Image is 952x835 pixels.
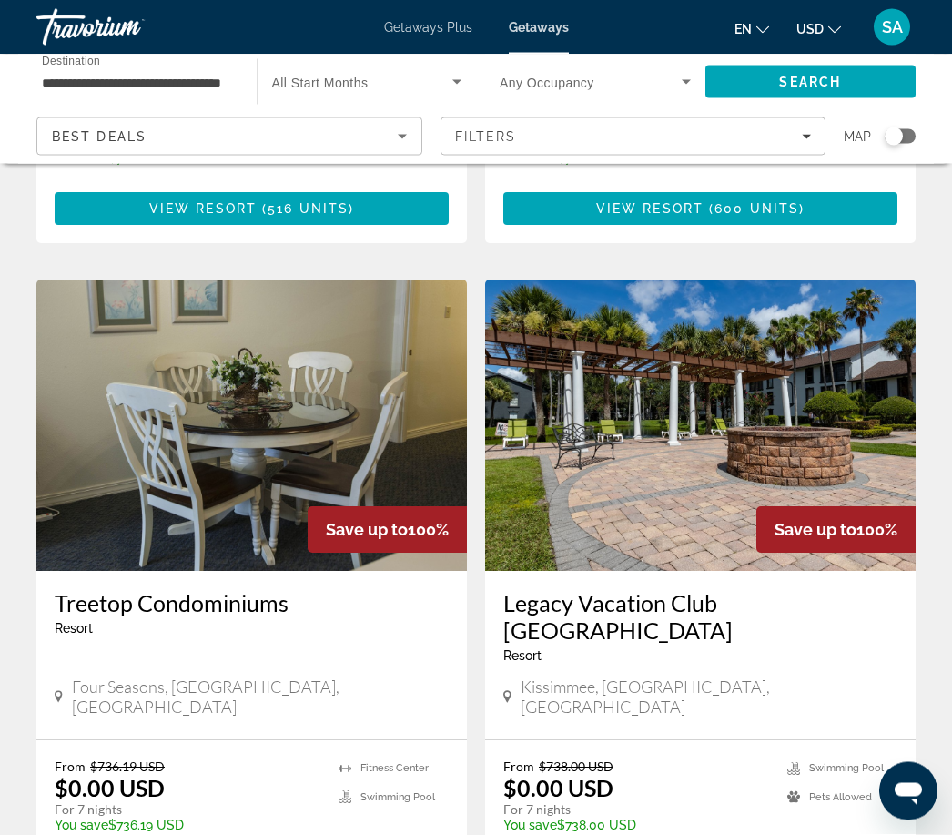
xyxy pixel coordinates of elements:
[756,507,916,554] div: 100%
[714,202,799,217] span: 600 units
[55,622,93,636] span: Resort
[90,759,165,775] span: $736.19 USD
[55,590,449,617] a: Treetop Condominiums
[796,22,824,36] span: USD
[844,124,871,149] span: Map
[509,20,569,35] a: Getaways
[42,72,233,94] input: Select destination
[879,762,937,820] iframe: Button to launch messaging window
[55,819,108,833] span: You save
[503,819,769,833] p: $738.00 USD
[503,649,542,664] span: Resort
[72,677,449,718] span: Four Seasons, [GEOGRAPHIC_DATA], [GEOGRAPHIC_DATA]
[55,802,320,819] p: For 7 nights
[503,802,769,819] p: For 7 nights
[485,280,916,572] img: Legacy Vacation Club Orlando - Oaks
[734,22,752,36] span: en
[704,202,805,217] span: ( )
[441,117,826,156] button: Filters
[52,129,147,144] span: Best Deals
[257,202,354,217] span: ( )
[503,819,557,833] span: You save
[775,521,856,540] span: Save up to
[384,20,472,35] a: Getaways Plus
[734,15,769,42] button: Change language
[52,126,407,148] mat-select: Sort by
[868,8,916,46] button: User Menu
[539,759,613,775] span: $738.00 USD
[796,15,841,42] button: Change currency
[55,193,449,226] button: View Resort(516 units)
[521,677,897,718] span: Kissimmee, [GEOGRAPHIC_DATA], [GEOGRAPHIC_DATA]
[500,76,594,90] span: Any Occupancy
[149,202,257,217] span: View Resort
[360,763,429,775] span: Fitness Center
[308,507,467,554] div: 100%
[809,792,872,804] span: Pets Allowed
[779,75,841,89] span: Search
[326,521,408,540] span: Save up to
[36,4,218,51] a: Travorium
[42,56,100,67] span: Destination
[705,66,917,98] button: Search
[55,759,86,775] span: From
[360,792,435,804] span: Swimming Pool
[503,590,897,645] a: Legacy Vacation Club [GEOGRAPHIC_DATA]
[503,759,534,775] span: From
[503,193,897,226] button: View Resort(600 units)
[596,202,704,217] span: View Resort
[272,76,369,90] span: All Start Months
[455,129,517,144] span: Filters
[55,819,320,833] p: $736.19 USD
[882,18,903,36] span: SA
[55,775,165,802] p: $0.00 USD
[809,763,884,775] span: Swimming Pool
[503,775,613,802] p: $0.00 USD
[36,280,467,572] img: Treetop Condominiums
[268,202,349,217] span: 516 units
